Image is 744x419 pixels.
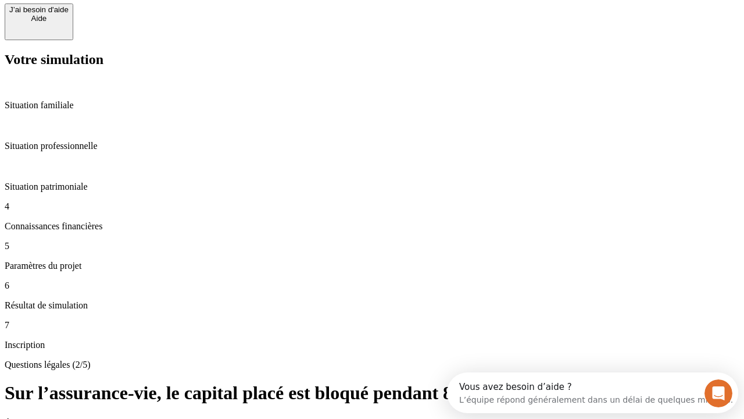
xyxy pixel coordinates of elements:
p: 4 [5,201,739,212]
p: 5 [5,241,739,251]
p: 7 [5,320,739,331]
p: Situation professionnelle [5,141,739,151]
p: Situation patrimoniale [5,182,739,192]
p: Paramètres du projet [5,261,739,271]
div: Ouvrir le Messenger Intercom [5,5,320,37]
p: 6 [5,280,739,291]
iframe: Intercom live chat [704,379,732,407]
p: Questions légales (2/5) [5,360,739,370]
button: J’ai besoin d'aideAide [5,3,73,40]
div: Aide [9,14,69,23]
div: Vous avez besoin d’aide ? [12,10,286,19]
div: L’équipe répond généralement dans un délai de quelques minutes. [12,19,286,31]
p: Résultat de simulation [5,300,739,311]
p: Situation familiale [5,100,739,111]
h2: Votre simulation [5,52,739,68]
p: Connaissances financières [5,221,739,232]
h1: Sur l’assurance-vie, le capital placé est bloqué pendant 8 ans ? [5,382,739,404]
div: J’ai besoin d'aide [9,5,69,14]
iframe: Intercom live chat discovery launcher [447,372,738,413]
p: Inscription [5,340,739,350]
